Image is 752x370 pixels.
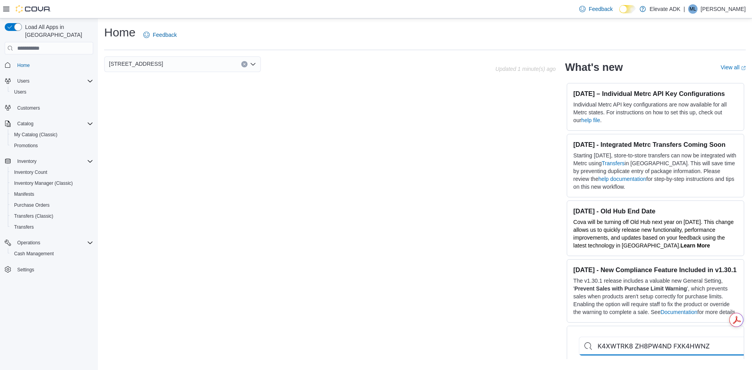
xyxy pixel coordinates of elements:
span: Purchase Orders [11,200,93,210]
button: Catalog [14,119,36,128]
span: ML [690,4,696,14]
span: Promotions [14,143,38,149]
span: Customers [14,103,93,113]
span: Transfers [14,224,34,230]
a: Transfers [11,222,37,232]
span: Purchase Orders [14,202,50,208]
p: [PERSON_NAME] [701,4,746,14]
div: Max Laclair [688,4,698,14]
a: Cash Management [11,249,57,258]
span: My Catalog (Classic) [14,132,58,138]
a: Purchase Orders [11,200,53,210]
span: Transfers (Classic) [14,213,53,219]
span: Manifests [14,191,34,197]
h3: [DATE] - New Compliance Feature Included in v1.30.1 [573,266,738,274]
button: Promotions [8,140,96,151]
span: Users [11,87,93,97]
span: Inventory Count [14,169,47,175]
h2: What's new [565,61,623,74]
button: Users [8,87,96,97]
span: Inventory Manager (Classic) [11,179,93,188]
a: Customers [14,103,43,113]
a: View allExternal link [721,64,746,70]
span: Load All Apps in [GEOGRAPHIC_DATA] [22,23,93,39]
a: Feedback [576,1,616,17]
span: Customers [17,105,40,111]
span: My Catalog (Classic) [11,130,93,139]
span: Feedback [153,31,177,39]
h1: Home [104,25,136,40]
button: Clear input [241,61,248,67]
button: Users [14,76,33,86]
p: Starting [DATE], store-to-store transfers can now be integrated with Metrc using in [GEOGRAPHIC_D... [573,152,738,191]
input: Dark Mode [619,5,636,13]
span: Catalog [14,119,93,128]
svg: External link [741,66,746,70]
a: Transfers (Classic) [11,211,56,221]
a: Transfers [602,160,625,166]
a: Inventory Count [11,168,51,177]
a: Documentation [660,309,697,315]
a: help documentation [598,176,646,182]
span: Transfers [11,222,93,232]
span: Feedback [589,5,613,13]
span: Users [17,78,29,84]
span: Operations [14,238,93,247]
p: Updated 1 minute(s) ago [495,66,556,72]
span: Settings [17,267,34,273]
button: Transfers [8,222,96,233]
span: Settings [14,265,93,274]
span: Inventory Count [11,168,93,177]
p: Elevate ADK [650,4,681,14]
button: Operations [14,238,43,247]
span: Home [14,60,93,70]
span: Users [14,89,26,95]
span: Inventory [14,157,93,166]
button: Home [2,59,96,70]
span: Manifests [11,190,93,199]
button: Settings [2,264,96,275]
span: Inventory [17,158,36,164]
a: My Catalog (Classic) [11,130,61,139]
p: | [683,4,685,14]
a: Home [14,61,33,70]
h3: [DATE] - Integrated Metrc Transfers Coming Soon [573,141,738,148]
button: Inventory Count [8,167,96,178]
span: Dark Mode [619,13,620,14]
img: Cova [16,5,51,13]
button: My Catalog (Classic) [8,129,96,140]
button: Open list of options [250,61,256,67]
a: Promotions [11,141,41,150]
button: Inventory Manager (Classic) [8,178,96,189]
button: Cash Management [8,248,96,259]
button: Purchase Orders [8,200,96,211]
span: Catalog [17,121,33,127]
a: Settings [14,265,37,274]
strong: Prevent Sales with Purchase Limit Warning [575,285,687,292]
a: Learn More [680,242,710,249]
button: Operations [2,237,96,248]
span: Home [17,62,30,69]
button: Catalog [2,118,96,129]
button: Inventory [14,157,40,166]
span: Cova will be turning off Old Hub next year on [DATE]. This change allows us to quickly release ne... [573,219,734,249]
span: Cash Management [14,251,54,257]
button: Manifests [8,189,96,200]
button: Transfers (Classic) [8,211,96,222]
p: The v1.30.1 release includes a valuable new General Setting, ' ', which prevents sales when produ... [573,277,738,316]
nav: Complex example [5,56,93,296]
a: Feedback [140,27,180,43]
span: Users [14,76,93,86]
p: Individual Metrc API key configurations are now available for all Metrc states. For instructions ... [573,101,738,124]
a: help file [581,117,600,123]
a: Manifests [11,190,37,199]
span: [STREET_ADDRESS] [109,59,163,69]
button: Customers [2,102,96,114]
h3: [DATE] – Individual Metrc API Key Configurations [573,90,738,97]
a: Inventory Manager (Classic) [11,179,76,188]
span: Operations [17,240,40,246]
button: Inventory [2,156,96,167]
button: Users [2,76,96,87]
a: Users [11,87,29,97]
